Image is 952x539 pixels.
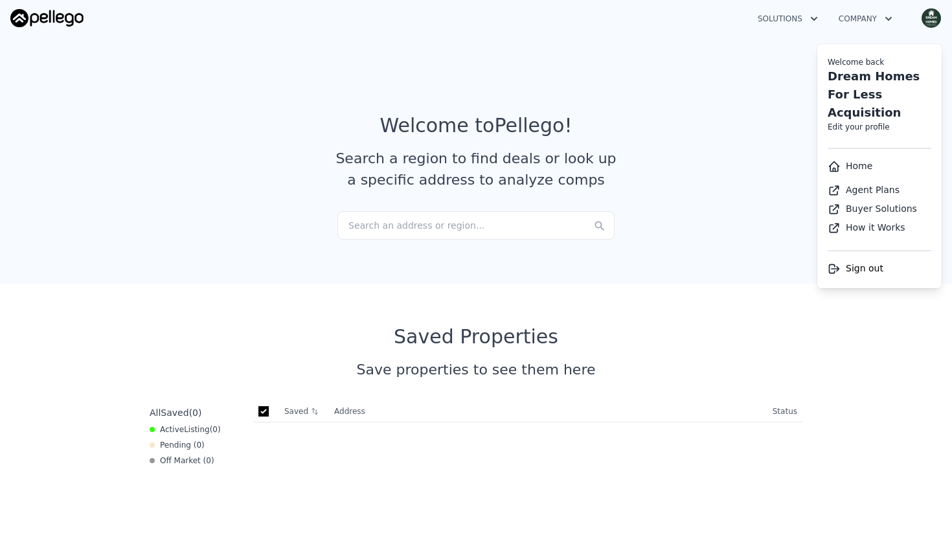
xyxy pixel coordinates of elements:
div: Welcome back [828,57,931,67]
th: Address [329,401,767,422]
div: Save properties to see them here [144,359,808,380]
div: Saved Properties [144,325,808,349]
div: Search an address or region... [337,211,615,240]
a: Edit your profile [828,122,890,132]
th: Saved [279,401,329,422]
div: Pending ( 0 ) [150,440,205,450]
span: Active ( 0 ) [160,424,221,435]
a: Home [828,161,872,171]
img: avatar [921,8,942,29]
div: Search a region to find deals or look up a specific address to analyze comps [331,148,621,190]
th: Status [767,401,802,422]
span: Sign out [846,263,883,273]
button: Sign out [828,262,883,275]
a: Agent Plans [828,185,900,195]
img: Pellego [10,9,84,27]
a: Dream Homes For Less Acquisition [828,69,920,119]
div: Off Market ( 0 ) [150,455,214,466]
span: Saved [161,407,188,418]
a: How it Works [828,222,905,233]
div: All ( 0 ) [150,406,201,419]
a: Buyer Solutions [828,203,917,214]
span: Listing [184,425,210,434]
button: Company [828,7,903,30]
button: Solutions [747,7,828,30]
div: Welcome to Pellego ! [380,114,572,137]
